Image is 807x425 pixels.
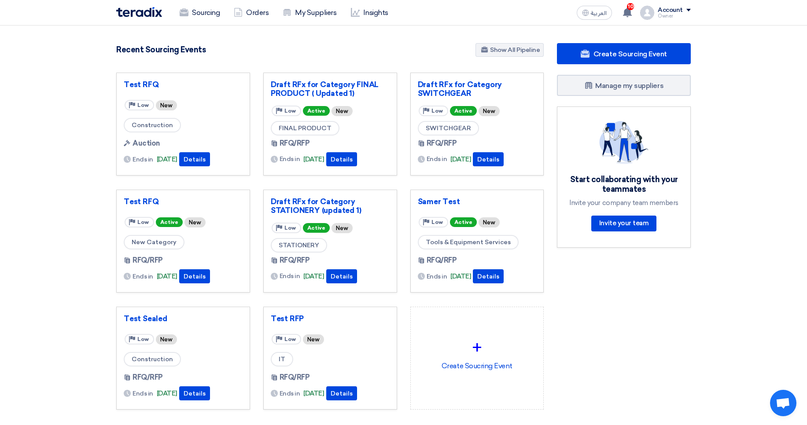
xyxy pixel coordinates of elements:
[284,108,296,114] span: Low
[427,154,447,164] span: Ends in
[133,255,163,266] span: RFQ/RFP
[124,352,181,366] span: Construction
[137,102,149,108] span: Low
[418,314,537,392] div: Create Soucring Event
[593,50,667,58] span: Create Sourcing Event
[303,334,324,344] div: New
[568,175,680,194] div: Start collaborating with your teammates
[227,3,276,22] a: Orders
[303,154,324,165] span: [DATE]
[431,108,443,114] span: Low
[557,75,691,96] a: Manage my suppliers
[591,10,607,16] span: العربية
[418,334,537,361] div: +
[271,197,390,215] a: Draft RFx for Category STATIONERY (updated 1)
[303,271,324,282] span: [DATE]
[157,388,177,399] span: [DATE]
[156,334,177,344] div: New
[418,235,519,249] span: Tools & Equipment Services
[303,388,324,399] span: [DATE]
[450,271,471,282] span: [DATE]
[133,372,163,383] span: RFQ/RFP
[280,255,310,266] span: RFQ/RFP
[271,80,390,98] a: Draft RFx for Category FINAL PRODUCT ( Updated 1)
[427,138,457,149] span: RFQ/RFP
[658,14,691,18] div: Owner
[332,106,353,116] div: New
[475,43,544,57] a: Show All Pipeline
[427,272,447,281] span: Ends in
[640,6,654,20] img: profile_test.png
[124,235,184,249] span: New Category
[124,314,243,323] a: Test Sealed
[124,80,243,89] a: Test RFQ
[284,225,296,231] span: Low
[157,154,177,165] span: [DATE]
[179,152,210,166] button: Details
[280,372,310,383] span: RFQ/RFP
[591,216,656,231] a: Invite your team
[577,6,612,20] button: العربية
[770,390,796,416] div: Open chat
[133,389,153,398] span: Ends in
[326,269,357,283] button: Details
[271,121,339,136] span: FINAL PRODUCT
[303,223,330,233] span: Active
[418,121,479,136] span: SWITCHGEAR
[156,100,177,110] div: New
[276,3,343,22] a: My Suppliers
[599,121,649,164] img: invite_your_team.svg
[173,3,227,22] a: Sourcing
[479,106,500,116] div: New
[450,217,477,227] span: Active
[271,238,327,253] span: STATIONERY
[124,118,181,132] span: Construction
[133,138,160,149] span: Auction
[280,271,300,281] span: Ends in
[332,223,353,233] div: New
[280,389,300,398] span: Ends in
[133,272,153,281] span: Ends in
[479,217,500,227] div: New
[116,7,162,17] img: Teradix logo
[418,80,537,98] a: Draft RFx for Category SWITCHGEAR
[124,197,243,206] a: Test RFQ
[280,138,310,149] span: RFQ/RFP
[450,106,477,116] span: Active
[271,352,293,366] span: IT
[627,3,634,10] span: 10
[271,314,390,323] a: Test RFP
[179,386,210,400] button: Details
[133,155,153,164] span: Ends in
[658,7,683,14] div: Account
[184,217,206,227] div: New
[284,336,296,342] span: Low
[344,3,395,22] a: Insights
[431,219,443,225] span: Low
[179,269,210,283] button: Details
[157,271,177,282] span: [DATE]
[280,154,300,164] span: Ends in
[473,269,504,283] button: Details
[116,45,206,55] h4: Recent Sourcing Events
[568,199,680,207] div: Invite your company team members
[326,386,357,400] button: Details
[418,197,537,206] a: Samer Test
[326,152,357,166] button: Details
[450,154,471,165] span: [DATE]
[303,106,330,116] span: Active
[137,219,149,225] span: Low
[427,255,457,266] span: RFQ/RFP
[473,152,504,166] button: Details
[156,217,183,227] span: Active
[137,336,149,342] span: Low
